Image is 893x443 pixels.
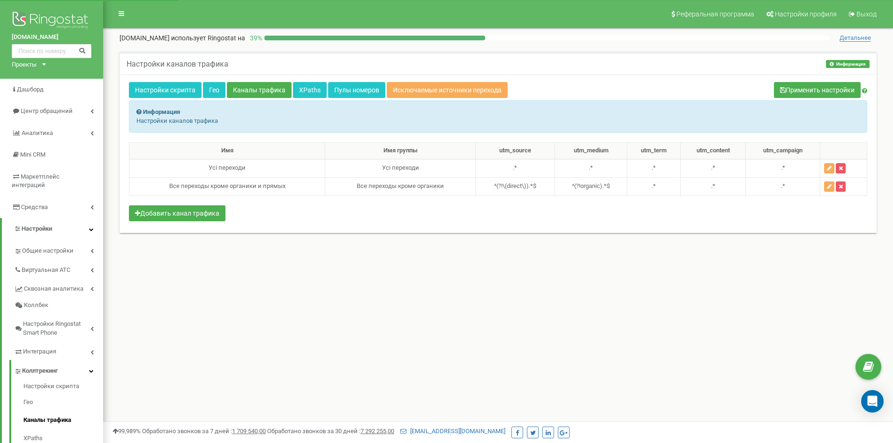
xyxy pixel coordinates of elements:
[21,203,48,210] span: Средства
[17,86,44,93] span: Дашборд
[676,10,754,18] span: Реферальная программа
[14,360,103,379] a: Коллтрекинг
[120,33,245,43] p: [DOMAIN_NAME]
[681,143,746,159] th: utm_content
[232,428,266,435] u: 1 709 540,00
[227,82,292,98] a: Каналы трафика
[12,173,60,189] span: Маркетплейс интеграций
[22,367,58,375] span: Коллтрекинг
[12,60,37,69] div: Проекты
[14,297,103,314] a: Коллбек
[127,60,228,68] h5: Настройки каналов трафика
[2,218,103,240] a: Настройки
[22,225,52,232] span: Настройки
[325,143,475,159] th: Имя группы
[142,428,266,435] span: Обработано звонков за 7 дней :
[12,9,91,33] img: Ringostat logo
[14,313,103,341] a: Настройки Ringostat Smart Phone
[14,278,103,297] a: Сквозная аналитика
[627,143,681,159] th: utm_term
[143,108,180,115] strong: Информация
[555,143,627,159] th: utm_medium
[14,259,103,278] a: Виртуальная АТС
[129,205,225,221] button: Добавить канал трафика
[129,143,325,159] th: Имя
[12,33,91,42] a: [DOMAIN_NAME]
[23,320,90,337] span: Настройки Ringostat Smart Phone
[840,34,871,42] span: Детальнее
[21,107,73,114] span: Центр обращений
[24,285,83,293] span: Сквозная аналитика
[328,82,385,98] a: Пулы номеров
[245,33,264,43] p: 39 %
[20,151,45,158] span: Mini CRM
[24,301,48,310] span: Коллбек
[136,117,860,126] p: Настройки каналов трафика
[203,82,225,98] a: Гео
[14,341,103,360] a: Интеграция
[325,159,475,177] td: Усі переходи
[12,44,91,58] input: Поиск по номеру
[267,428,394,435] span: Обработано звонков за 30 дней :
[293,82,327,98] a: XPaths
[360,428,394,435] u: 7 292 255,00
[171,34,245,42] span: использует Ringostat на
[113,428,141,435] span: 99,989%
[23,382,103,393] a: Настройки скрипта
[23,347,56,356] span: Интеграция
[22,266,70,275] span: Виртуальная АТС
[14,240,103,259] a: Общие настройки
[856,10,877,18] span: Выход
[129,159,325,177] td: Усі переходи
[475,177,555,195] td: ^(?!\(direct\)).*$
[22,247,74,255] span: Общие настройки
[387,82,508,98] a: Исключаемые источники перехода
[129,177,325,195] td: Все переходы кроме органики и прямых
[400,428,505,435] a: [EMAIL_ADDRESS][DOMAIN_NAME]
[775,10,837,18] span: Настройки профиля
[475,143,555,159] th: utm_source
[23,411,103,429] a: Каналы трафика
[22,129,53,136] span: Аналитика
[23,393,103,412] a: Гео
[774,82,861,98] button: Применить настройки
[555,177,627,195] td: ^(?!organic).*$
[129,82,202,98] a: Настройки скрипта
[826,60,870,68] button: Информация
[746,143,820,159] th: utm_campaign
[325,177,475,195] td: Все переходы кроме органики
[861,390,884,413] div: Open Intercom Messenger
